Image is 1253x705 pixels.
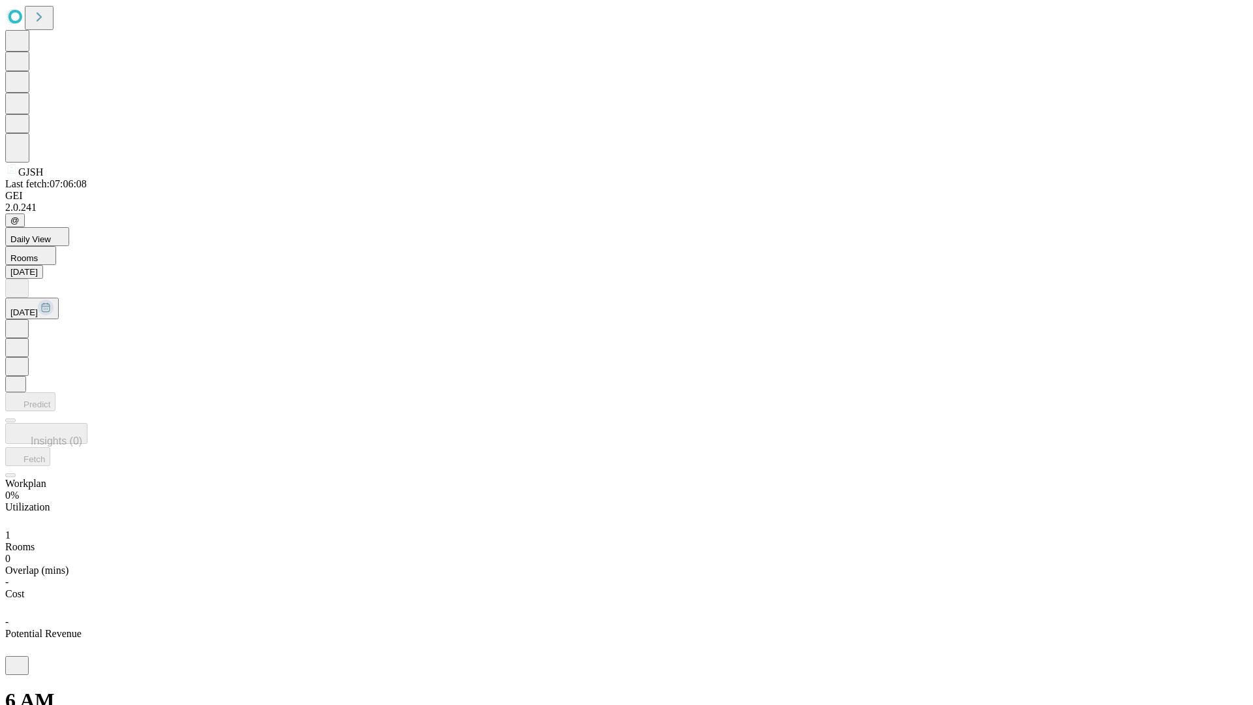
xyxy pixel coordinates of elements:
span: Rooms [5,541,35,552]
button: Insights (0) [5,423,87,444]
span: Rooms [10,253,38,263]
button: Predict [5,392,55,411]
span: @ [10,215,20,225]
span: Insights (0) [31,435,82,446]
span: 0 [5,553,10,564]
span: - [5,576,8,587]
button: @ [5,213,25,227]
div: 2.0.241 [5,202,1248,213]
span: Workplan [5,478,46,489]
span: GJSH [18,166,43,178]
button: Rooms [5,246,56,265]
button: Fetch [5,447,50,466]
button: [DATE] [5,298,59,319]
span: 1 [5,529,10,540]
span: - [5,616,8,627]
span: Cost [5,588,24,599]
span: 0% [5,490,19,501]
span: [DATE] [10,307,38,317]
button: [DATE] [5,265,43,279]
span: Daily View [10,234,51,244]
span: Overlap (mins) [5,565,69,576]
span: Utilization [5,501,50,512]
div: GEI [5,190,1248,202]
button: Daily View [5,227,69,246]
span: Last fetch: 07:06:08 [5,178,87,189]
span: Potential Revenue [5,628,82,639]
